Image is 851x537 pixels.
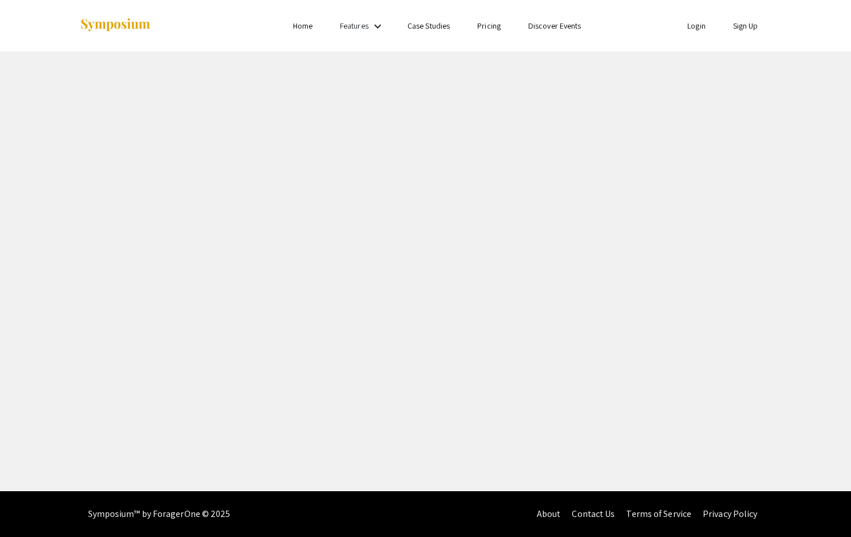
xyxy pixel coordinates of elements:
[572,508,615,520] a: Contact Us
[407,21,450,31] a: Case Studies
[88,491,231,537] div: Symposium™ by ForagerOne © 2025
[703,508,757,520] a: Privacy Policy
[687,21,706,31] a: Login
[80,18,151,33] img: Symposium by ForagerOne
[528,21,581,31] a: Discover Events
[477,21,501,31] a: Pricing
[537,508,561,520] a: About
[626,508,691,520] a: Terms of Service
[371,19,385,33] mat-icon: Expand Features list
[340,21,369,31] a: Features
[733,21,758,31] a: Sign Up
[293,21,312,31] a: Home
